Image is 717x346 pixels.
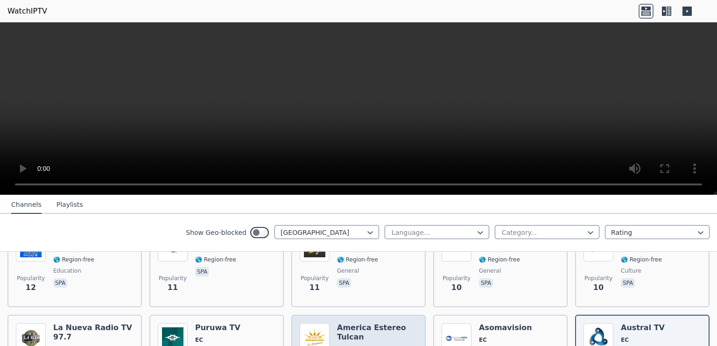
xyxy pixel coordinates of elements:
[195,256,236,263] span: 🌎 Region-free
[309,282,320,293] span: 11
[337,267,359,275] span: general
[53,323,134,342] h6: La Nueva Radio TV 97.7
[186,228,246,237] label: Show Geo-blocked
[621,278,635,288] p: spa
[17,275,45,282] span: Popularity
[479,256,520,263] span: 🌎 Region-free
[479,267,501,275] span: general
[621,267,641,275] span: culture
[26,282,36,293] span: 12
[337,323,417,342] h6: America Estereo Tulcan
[195,336,203,344] span: EC
[479,278,493,288] p: spa
[301,275,329,282] span: Popularity
[584,275,612,282] span: Popularity
[53,256,94,263] span: 🌎 Region-free
[443,275,471,282] span: Popularity
[56,196,83,214] button: Playlists
[159,275,187,282] span: Popularity
[593,282,604,293] span: 10
[337,278,351,288] p: spa
[621,336,629,344] span: EC
[479,336,487,344] span: EC
[7,6,47,17] a: WatchIPTV
[479,323,532,332] h6: Asomavision
[168,282,178,293] span: 11
[337,256,378,263] span: 🌎 Region-free
[451,282,462,293] span: 10
[621,323,665,332] h6: Austral TV
[195,267,209,276] p: spa
[195,323,240,332] h6: Puruwa TV
[53,278,67,288] p: spa
[621,256,662,263] span: 🌎 Region-free
[53,267,81,275] span: education
[11,196,42,214] button: Channels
